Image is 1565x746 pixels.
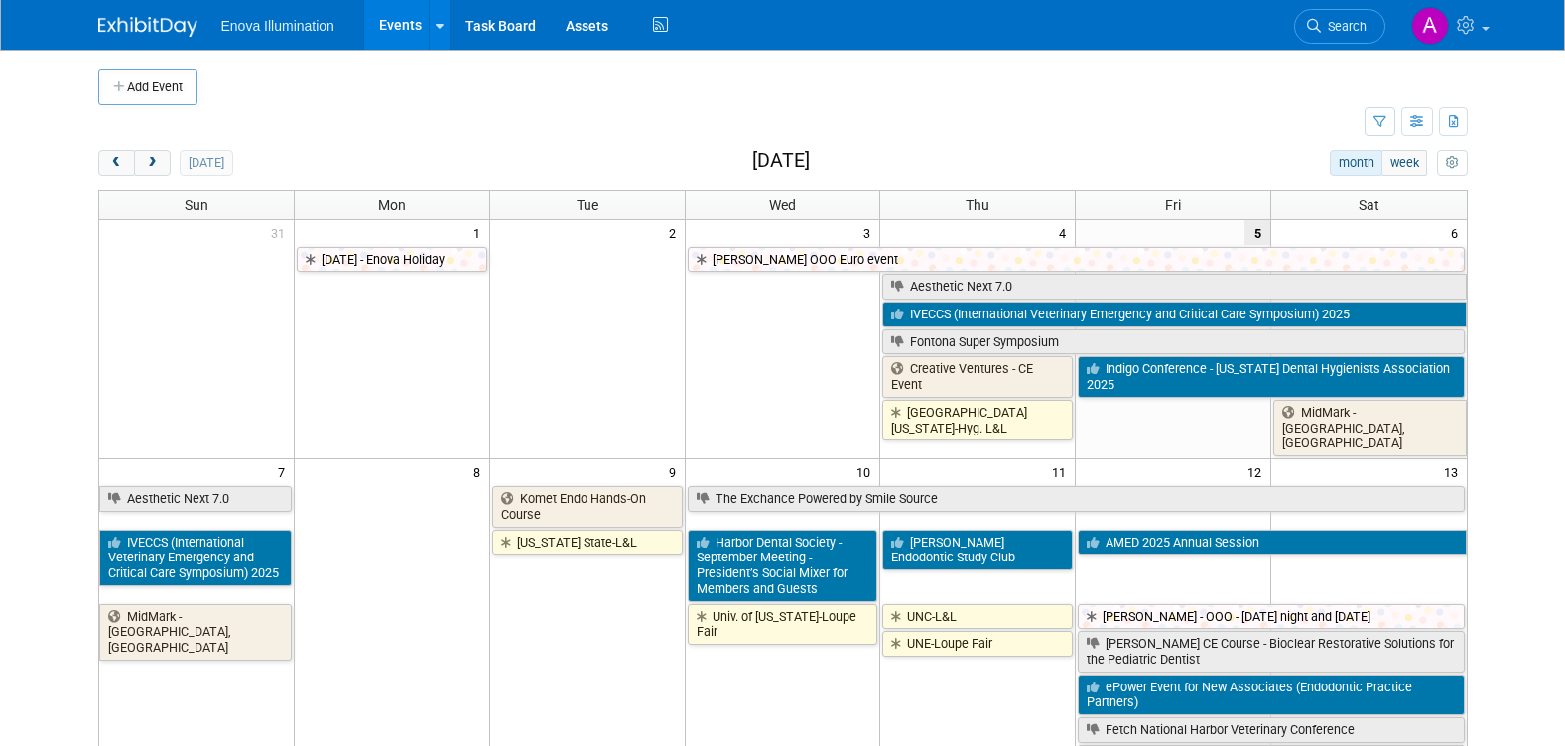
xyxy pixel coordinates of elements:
[1449,220,1467,245] span: 6
[688,530,878,602] a: Harbor Dental Society - September Meeting - President’s Social Mixer for Members and Guests
[297,247,487,273] a: [DATE] - Enova Holiday
[752,150,810,172] h2: [DATE]
[688,604,878,645] a: Univ. of [US_STATE]-Loupe Fair
[769,197,796,213] span: Wed
[1437,150,1467,176] button: myCustomButton
[98,69,197,105] button: Add Event
[99,604,292,661] a: MidMark - [GEOGRAPHIC_DATA], [GEOGRAPHIC_DATA]
[1057,220,1075,245] span: 4
[1446,157,1459,170] i: Personalize Calendar
[1359,197,1379,213] span: Sat
[577,197,598,213] span: Tue
[276,459,294,484] span: 7
[688,486,1465,512] a: The Exchance Powered by Smile Source
[1442,459,1467,484] span: 13
[854,459,879,484] span: 10
[1330,150,1382,176] button: month
[378,197,406,213] span: Mon
[667,459,685,484] span: 9
[1078,604,1464,630] a: [PERSON_NAME] - OOO - [DATE] night and [DATE]
[1078,356,1464,397] a: Indigo Conference - [US_STATE] Dental Hygienists Association 2025
[185,197,208,213] span: Sun
[134,150,171,176] button: next
[221,18,334,34] span: Enova Illumination
[492,530,683,556] a: [US_STATE] State-L&L
[269,220,294,245] span: 31
[882,329,1464,355] a: Fontona Super Symposium
[1165,197,1181,213] span: Fri
[1381,150,1427,176] button: week
[98,150,135,176] button: prev
[882,400,1073,440] a: [GEOGRAPHIC_DATA][US_STATE]-Hyg. L&L
[1078,717,1464,743] a: Fetch National Harbor Veterinary Conference
[882,274,1466,300] a: Aesthetic Next 7.0
[966,197,989,213] span: Thu
[1411,7,1449,45] img: Andrea Miller
[99,486,292,512] a: Aesthetic Next 7.0
[1294,9,1385,44] a: Search
[882,356,1073,397] a: Creative Ventures - CE Event
[492,486,683,527] a: Komet Endo Hands-On Course
[99,530,292,586] a: IVECCS (International Veterinary Emergency and Critical Care Symposium) 2025
[471,220,489,245] span: 1
[667,220,685,245] span: 2
[882,631,1073,657] a: UNE-Loupe Fair
[688,247,1465,273] a: [PERSON_NAME] OOO Euro event
[882,302,1466,327] a: IVECCS (International Veterinary Emergency and Critical Care Symposium) 2025
[882,530,1073,570] a: [PERSON_NAME] Endodontic Study Club
[1244,220,1270,245] span: 5
[1245,459,1270,484] span: 12
[1050,459,1075,484] span: 11
[98,17,197,37] img: ExhibitDay
[1078,675,1464,715] a: ePower Event for New Associates (Endodontic Practice Partners)
[1078,530,1466,556] a: AMED 2025 Annual Session
[1078,631,1464,672] a: [PERSON_NAME] CE Course - Bioclear Restorative Solutions for the Pediatric Dentist
[471,459,489,484] span: 8
[882,604,1073,630] a: UNC-L&L
[861,220,879,245] span: 3
[1273,400,1466,456] a: MidMark - [GEOGRAPHIC_DATA], [GEOGRAPHIC_DATA]
[1321,19,1367,34] span: Search
[180,150,232,176] button: [DATE]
